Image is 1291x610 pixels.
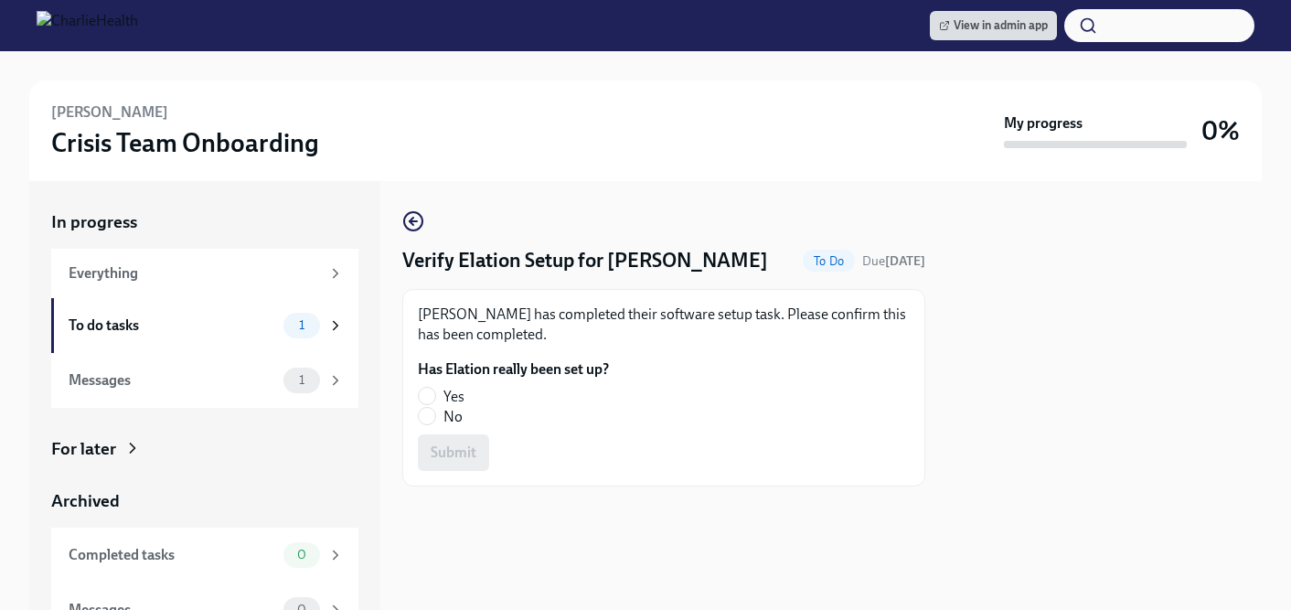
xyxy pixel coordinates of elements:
[1201,114,1240,147] h3: 0%
[51,528,358,583] a: Completed tasks0
[930,11,1057,40] a: View in admin app
[862,253,925,269] span: Due
[885,253,925,269] strong: [DATE]
[443,387,464,407] span: Yes
[1004,113,1083,134] strong: My progress
[939,16,1048,35] span: View in admin app
[51,489,358,513] a: Archived
[69,545,276,565] div: Completed tasks
[418,359,609,380] label: Has Elation really been set up?
[51,210,358,234] a: In progress
[51,437,358,461] a: For later
[51,353,358,408] a: Messages1
[862,252,925,270] span: August 21st, 2025 10:00
[288,318,315,332] span: 1
[69,370,276,391] div: Messages
[443,407,463,427] span: No
[286,548,317,562] span: 0
[51,102,168,123] h6: [PERSON_NAME]
[37,11,138,40] img: CharlieHealth
[69,316,276,336] div: To do tasks
[418,305,910,345] p: [PERSON_NAME] has completed their software setup task. Please confirm this has been completed.
[51,437,116,461] div: For later
[51,126,319,159] h3: Crisis Team Onboarding
[69,263,320,284] div: Everything
[51,298,358,353] a: To do tasks1
[288,373,315,387] span: 1
[803,254,855,268] span: To Do
[51,249,358,298] a: Everything
[402,247,768,274] h4: Verify Elation Setup for [PERSON_NAME]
